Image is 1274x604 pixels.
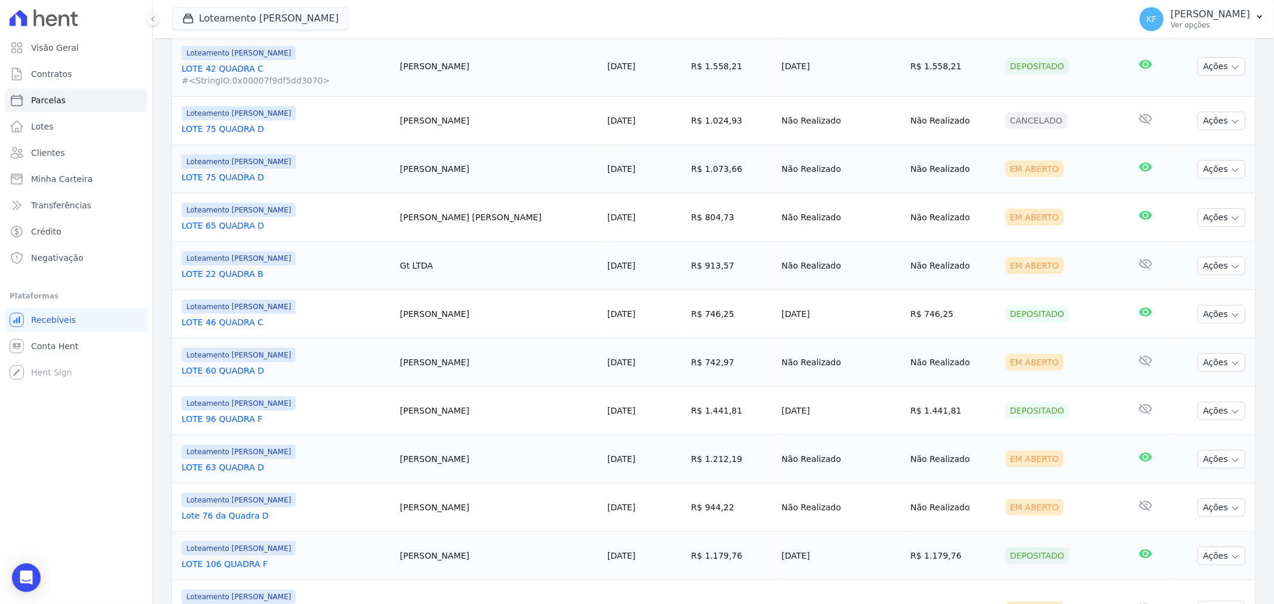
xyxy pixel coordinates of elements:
a: Transferências [5,193,148,217]
td: Não Realizado [905,242,1000,290]
a: [DATE] [607,61,636,71]
td: Não Realizado [905,338,1000,387]
a: LOTE 60 QUADRA D [182,365,391,377]
div: Depositado [1005,402,1069,419]
span: Loteamento [PERSON_NAME] [182,541,296,556]
td: Gt LTDA [395,242,603,290]
td: Não Realizado [777,97,906,145]
div: Depositado [1005,306,1069,322]
td: R$ 1.212,19 [686,435,776,483]
button: Ações [1198,353,1245,372]
div: Em Aberto [1005,499,1064,516]
a: [DATE] [607,212,636,222]
td: Não Realizado [905,97,1000,145]
a: [DATE] [607,454,636,464]
span: Loteamento [PERSON_NAME] [182,46,296,60]
td: Não Realizado [905,483,1000,532]
button: Ações [1198,208,1245,227]
a: [DATE] [607,358,636,367]
span: Clientes [31,147,65,159]
span: Parcelas [31,94,66,106]
td: Não Realizado [777,193,906,242]
td: Não Realizado [777,145,906,193]
a: LOTE 75 QUADRA D [182,123,391,135]
a: Parcelas [5,88,148,112]
button: Loteamento [PERSON_NAME] [172,7,349,30]
a: [DATE] [607,261,636,270]
span: Loteamento [PERSON_NAME] [182,106,296,121]
td: Não Realizado [905,193,1000,242]
td: [PERSON_NAME] [395,532,603,580]
span: Loteamento [PERSON_NAME] [182,493,296,507]
td: R$ 804,73 [686,193,776,242]
div: Em Aberto [1005,257,1064,274]
td: [PERSON_NAME] [395,145,603,193]
td: [PERSON_NAME] [395,36,603,97]
span: #<StringIO:0x00007f9df5dd3070> [182,75,391,87]
td: Não Realizado [777,435,906,483]
button: KF [PERSON_NAME] Ver opções [1130,2,1274,36]
td: R$ 1.441,81 [686,387,776,435]
td: R$ 746,25 [905,290,1000,338]
a: LOTE 96 QUADRA F [182,413,391,425]
span: Loteamento [PERSON_NAME] [182,396,296,411]
button: Ações [1198,57,1245,76]
a: LOTE 42 QUADRA C#<StringIO:0x00007f9df5dd3070> [182,63,391,87]
td: R$ 1.179,76 [905,532,1000,580]
a: Crédito [5,220,148,244]
td: [PERSON_NAME] [395,435,603,483]
span: Negativação [31,252,84,264]
button: Ações [1198,498,1245,517]
a: LOTE 22 QUADRA B [182,268,391,280]
a: Minha Carteira [5,167,148,191]
td: R$ 1.558,21 [686,36,776,97]
button: Ações [1198,112,1245,130]
a: Negativação [5,246,148,270]
span: Loteamento [PERSON_NAME] [182,445,296,459]
a: Clientes [5,141,148,165]
a: Lote 76 da Quadra D [182,510,391,522]
a: [DATE] [607,503,636,512]
button: Ações [1198,257,1245,275]
div: Depositado [1005,547,1069,564]
span: Minha Carteira [31,173,93,185]
div: Em Aberto [1005,354,1064,371]
a: LOTE 65 QUADRA D [182,220,391,232]
td: R$ 746,25 [686,290,776,338]
span: Loteamento [PERSON_NAME] [182,300,296,314]
td: [PERSON_NAME] [395,338,603,387]
span: Contratos [31,68,72,80]
button: Ações [1198,160,1245,178]
td: R$ 1.073,66 [686,145,776,193]
span: Transferências [31,199,91,211]
td: Não Realizado [905,435,1000,483]
a: Lotes [5,115,148,138]
a: [DATE] [607,164,636,174]
div: Cancelado [1005,112,1067,129]
td: [PERSON_NAME] [395,97,603,145]
a: [DATE] [607,116,636,125]
span: Recebíveis [31,314,76,326]
span: Lotes [31,121,54,132]
span: KF [1146,15,1156,23]
td: [DATE] [777,290,906,338]
span: Loteamento [PERSON_NAME] [182,203,296,217]
td: [PERSON_NAME] [395,290,603,338]
td: R$ 1.024,93 [686,97,776,145]
td: [PERSON_NAME] [PERSON_NAME] [395,193,603,242]
span: Loteamento [PERSON_NAME] [182,155,296,169]
a: [DATE] [607,551,636,560]
div: Open Intercom Messenger [12,563,41,592]
p: [PERSON_NAME] [1171,8,1250,20]
a: LOTE 75 QUADRA D [182,171,391,183]
td: R$ 944,22 [686,483,776,532]
a: [DATE] [607,309,636,319]
td: R$ 1.558,21 [905,36,1000,97]
div: Em Aberto [1005,451,1064,467]
div: Em Aberto [1005,209,1064,226]
td: [DATE] [777,36,906,97]
a: Contratos [5,62,148,86]
span: Loteamento [PERSON_NAME] [182,348,296,362]
button: Ações [1198,547,1245,565]
span: Conta Hent [31,340,78,352]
